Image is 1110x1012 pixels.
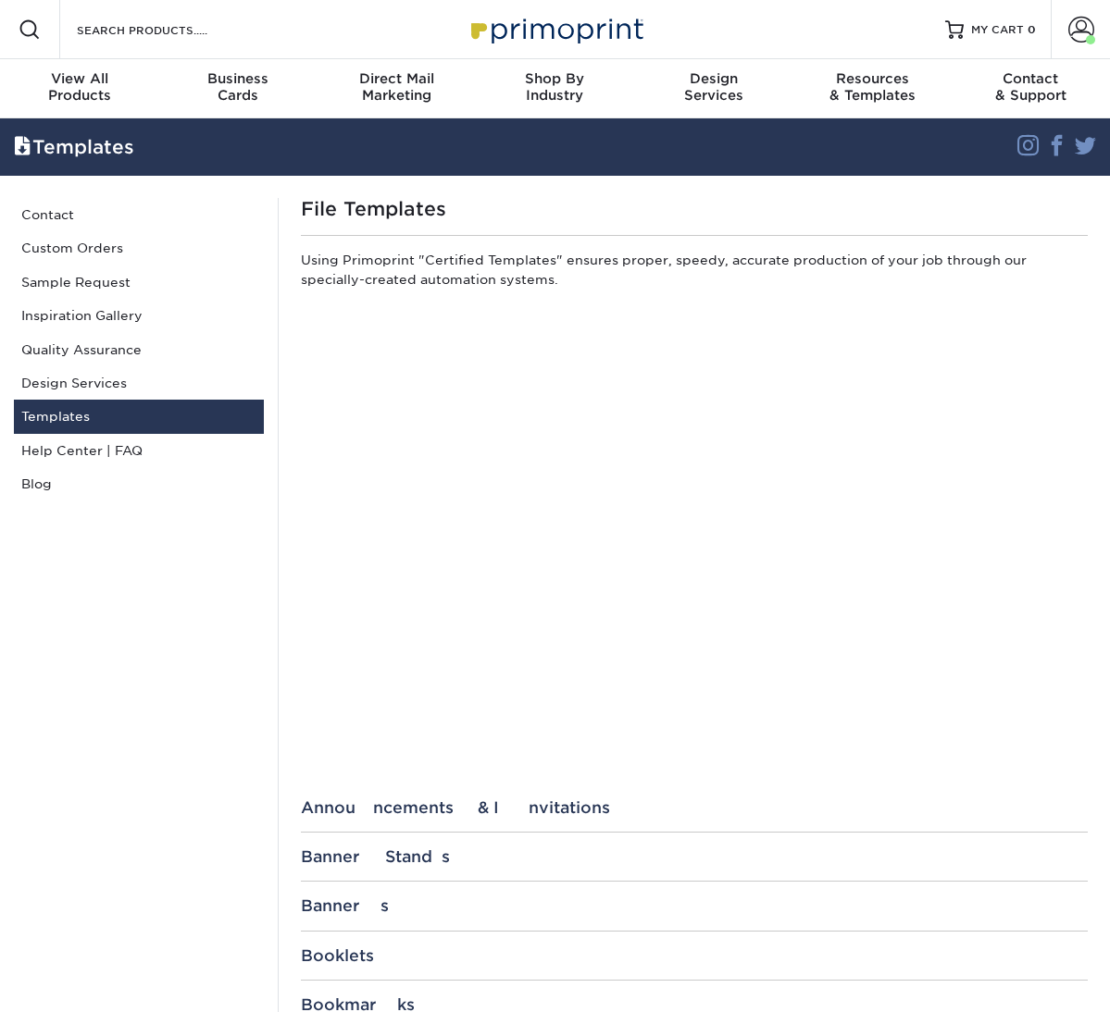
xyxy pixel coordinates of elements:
[301,847,1088,866] div: Banner Stands
[14,299,264,332] a: Inspiration Gallery
[158,70,317,87] span: Business
[14,400,264,433] a: Templates
[463,9,648,49] img: Primoprint
[952,70,1110,87] span: Contact
[158,70,317,104] div: Cards
[792,59,951,118] a: Resources& Templates
[14,265,264,299] a: Sample Request
[14,333,264,366] a: Quality Assurance
[1028,23,1036,36] span: 0
[75,19,256,41] input: SEARCH PRODUCTS.....
[318,70,476,104] div: Marketing
[634,59,792,118] a: DesignServices
[301,198,1088,220] h1: File Templates
[14,231,264,265] a: Custom Orders
[634,70,792,87] span: Design
[14,366,264,400] a: Design Services
[971,22,1024,38] span: MY CART
[476,70,634,104] div: Industry
[792,70,951,104] div: & Templates
[301,251,1088,296] p: Using Primoprint "Certified Templates" ensures proper, speedy, accurate production of your job th...
[318,70,476,87] span: Direct Mail
[634,70,792,104] div: Services
[952,70,1110,104] div: & Support
[301,896,1088,915] div: Banners
[301,946,1088,965] div: Booklets
[14,198,264,231] a: Contact
[476,70,634,87] span: Shop By
[14,467,264,500] a: Blog
[792,70,951,87] span: Resources
[14,434,264,467] a: Help Center | FAQ
[476,59,634,118] a: Shop ByIndustry
[301,798,1088,817] div: Announcements & Invitations
[158,59,317,118] a: BusinessCards
[318,59,476,118] a: Direct MailMarketing
[952,59,1110,118] a: Contact& Support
